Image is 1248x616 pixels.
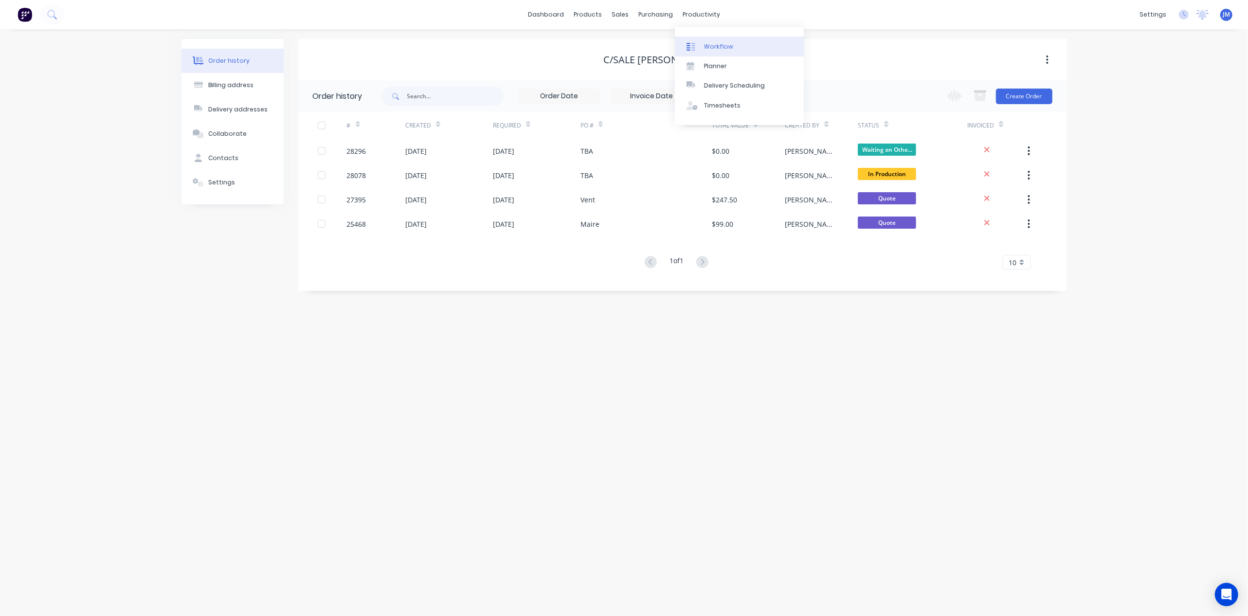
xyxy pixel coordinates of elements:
span: Quote [858,192,916,204]
div: 28078 [347,170,366,181]
a: Delivery Scheduling [675,76,804,95]
div: # [347,121,351,130]
div: Billing address [208,81,253,90]
button: Delivery addresses [181,97,284,122]
div: sales [607,7,633,22]
div: $0.00 [712,146,729,156]
div: [DATE] [493,146,514,156]
div: settings [1135,7,1171,22]
div: Vent [580,195,595,205]
a: dashboard [523,7,569,22]
a: Timesheets [675,96,804,115]
span: JM [1223,10,1230,19]
div: [DATE] [493,195,514,205]
div: Maire [580,219,599,229]
div: [DATE] [405,195,427,205]
div: Order history [313,91,362,102]
div: C/SALE [PERSON_NAME] BUILDERS [603,54,761,66]
span: 10 [1009,257,1017,268]
span: In Production [858,168,916,180]
div: Status [858,121,879,130]
div: TBA [580,170,593,181]
div: 1 of 1 [669,255,684,270]
div: TBA [580,146,593,156]
div: Delivery Scheduling [704,81,765,90]
div: [PERSON_NAME] [785,195,838,205]
input: Search... [407,87,504,106]
button: Create Order [996,89,1052,104]
div: [PERSON_NAME] [785,219,838,229]
div: Required [493,121,521,130]
div: [DATE] [405,170,427,181]
div: productivity [678,7,725,22]
span: Quote [858,217,916,229]
div: PO # [580,121,594,130]
div: # [347,112,405,139]
div: $99.00 [712,219,733,229]
div: Required [493,112,580,139]
div: [DATE] [405,219,427,229]
div: Timesheets [704,101,741,110]
div: [DATE] [405,146,427,156]
div: Invoiced [967,112,1026,139]
div: Planner [704,62,727,71]
div: PO # [580,112,712,139]
div: Settings [208,178,235,187]
button: Order history [181,49,284,73]
a: Workflow [675,36,804,56]
div: [PERSON_NAME] [785,146,838,156]
div: Collaborate [208,129,247,138]
div: 25468 [347,219,366,229]
div: products [569,7,607,22]
div: [DATE] [493,219,514,229]
div: 28296 [347,146,366,156]
div: Created [405,121,431,130]
button: Billing address [181,73,284,97]
div: $0.00 [712,170,729,181]
div: Invoiced [967,121,994,130]
button: Collaborate [181,122,284,146]
div: Status [858,112,967,139]
a: Planner [675,56,804,76]
div: Created [405,112,493,139]
span: Waiting on Othe... [858,144,916,156]
div: [DATE] [493,170,514,181]
div: Created By [785,112,858,139]
div: purchasing [633,7,678,22]
input: Invoice Date [611,89,693,104]
div: [PERSON_NAME] [785,170,838,181]
input: Order Date [519,89,600,104]
div: Contacts [208,154,238,163]
div: Open Intercom Messenger [1215,583,1238,606]
div: Order history [208,56,250,65]
div: 27395 [347,195,366,205]
button: Contacts [181,146,284,170]
button: Settings [181,170,284,195]
div: $247.50 [712,195,737,205]
img: Factory [18,7,32,22]
div: Delivery addresses [208,105,268,114]
div: Workflow [704,42,733,51]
